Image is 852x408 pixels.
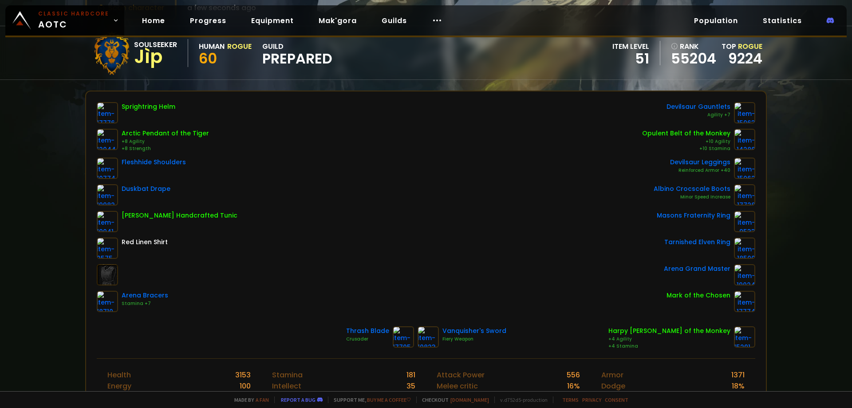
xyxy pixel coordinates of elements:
[122,211,237,220] div: [PERSON_NAME] Handcrafted Tunic
[494,396,548,403] span: v. d752d5 - production
[272,369,303,380] div: Stamina
[442,326,506,336] div: Vanquisher's Sword
[657,211,730,220] div: Masons Fraternity Ring
[256,396,269,403] a: a fan
[567,380,580,392] div: 16 %
[728,48,762,68] a: 9224
[406,369,415,380] div: 181
[667,102,730,111] div: Devilsaur Gauntlets
[416,396,489,403] span: Checkout
[122,102,175,111] div: Sprightring Helm
[227,41,252,52] div: Rogue
[418,326,439,348] img: item-10823
[328,396,411,403] span: Support me,
[312,12,364,30] a: Mak'gora
[375,12,414,30] a: Guilds
[756,12,809,30] a: Statistics
[122,184,170,194] div: Duskbat Drape
[654,184,730,194] div: Albino Crocscale Boots
[229,396,269,403] span: Made by
[734,211,755,232] img: item-9533
[664,264,730,273] div: Arena Grand Master
[667,291,730,300] div: Mark of the Chosen
[262,52,332,65] span: Prepared
[122,138,209,145] div: +8 Agility
[608,326,730,336] div: Harpy [PERSON_NAME] of the Monkey
[107,369,131,380] div: Health
[601,369,623,380] div: Armor
[346,336,389,343] div: Crusader
[738,41,762,51] span: Rogue
[450,396,489,403] a: [DOMAIN_NAME]
[281,396,316,403] a: Report a bug
[262,41,332,65] div: guild
[183,12,233,30] a: Progress
[567,369,580,380] div: 556
[122,158,186,167] div: Fleshhide Shoulders
[642,145,730,152] div: +10 Stamina
[654,194,730,201] div: Minor Speed Increase
[601,380,625,392] div: Dodge
[442,336,506,343] div: Fiery Weapon
[97,102,118,123] img: item-17776
[122,291,168,300] div: Arena Bracers
[562,396,579,403] a: Terms
[97,129,118,150] img: item-12044
[97,211,118,232] img: item-19041
[437,380,478,392] div: Melee critic
[734,184,755,206] img: item-17728
[134,50,177,63] div: Jìp
[122,129,209,138] div: Arctic Pendant of the Tiger
[734,129,755,150] img: item-14286
[671,52,716,65] a: 55204
[608,343,730,350] div: +4 Stamina
[240,380,251,392] div: 100
[734,102,755,123] img: item-15063
[272,380,301,392] div: Intellect
[135,12,172,30] a: Home
[605,396,628,403] a: Consent
[134,39,177,50] div: Soulseeker
[437,369,485,380] div: Attack Power
[642,129,730,138] div: Opulent Belt of the Monkey
[346,326,389,336] div: Thrash Blade
[107,380,131,392] div: Energy
[667,111,730,119] div: Agility +7
[38,10,109,18] small: Classic Hardcore
[244,12,301,30] a: Equipment
[612,41,649,52] div: item level
[97,238,118,259] img: item-2575
[722,41,762,52] div: Top
[122,300,168,307] div: Stamina +7
[582,396,601,403] a: Privacy
[670,167,730,174] div: Reinforced Armor +40
[734,158,755,179] img: item-15062
[406,380,415,392] div: 35
[732,380,745,392] div: 18 %
[664,238,730,247] div: Tarnished Elven Ring
[670,158,730,167] div: Devilsaur Leggings
[393,326,414,348] img: item-17705
[187,2,256,13] span: a few seconds ago
[199,41,225,52] div: Human
[671,41,716,52] div: rank
[642,138,730,145] div: +10 Agility
[731,369,745,380] div: 1371
[734,326,755,348] img: item-15291
[122,145,209,152] div: +8 Strength
[608,336,730,343] div: +4 Agility
[97,158,118,179] img: item-10774
[687,12,745,30] a: Population
[367,396,411,403] a: Buy me a coffee
[38,10,109,31] span: AOTC
[97,291,118,312] img: item-18710
[734,238,755,259] img: item-18500
[734,264,755,285] img: item-19024
[612,52,649,65] div: 51
[734,291,755,312] img: item-17774
[97,184,118,206] img: item-19982
[235,369,251,380] div: 3153
[5,5,124,36] a: Classic HardcoreAOTC
[122,238,168,247] div: Red Linen Shirt
[199,48,217,68] span: 60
